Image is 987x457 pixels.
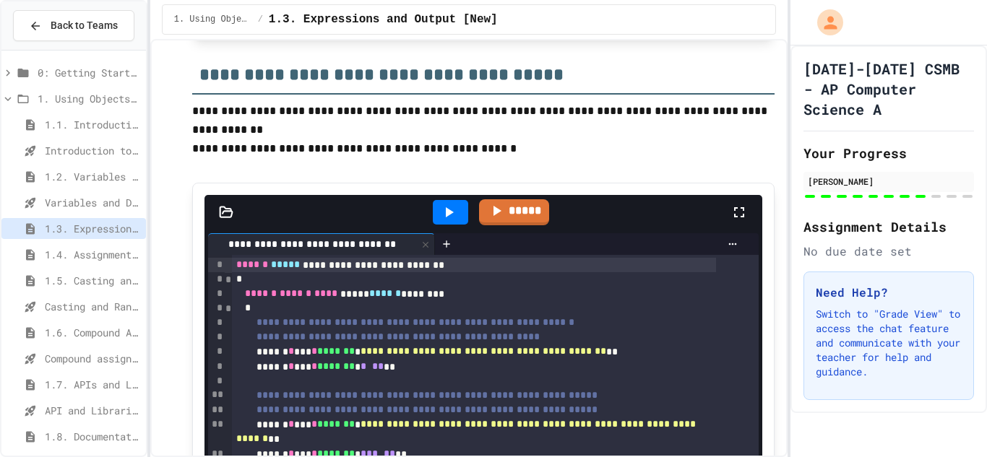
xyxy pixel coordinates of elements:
span: 1.3. Expressions and Output [New] [45,221,140,236]
h1: [DATE]-[DATE] CSMB - AP Computer Science A [803,58,974,119]
span: 1.1. Introduction to Algorithms, Programming, and Compilers [45,117,140,132]
span: Variables and Data Types - Quiz [45,195,140,210]
div: My Account [802,6,847,39]
span: 1.2. Variables and Data Types [45,169,140,184]
div: [PERSON_NAME] [808,175,970,188]
span: / [258,14,263,25]
span: Compound assignment operators - Quiz [45,351,140,366]
span: 1. Using Objects and Methods [174,14,252,25]
span: 1.3. Expressions and Output [New] [269,11,498,28]
h2: Assignment Details [803,217,974,237]
span: 1.8. Documentation with Comments and Preconditions [45,429,140,444]
span: 1.5. Casting and Ranges of Values [45,273,140,288]
span: 1.4. Assignment and Input [45,247,140,262]
span: Back to Teams [51,18,118,33]
div: No due date set [803,243,974,260]
span: 1. Using Objects and Methods [38,91,140,106]
h2: Your Progress [803,143,974,163]
h3: Need Help? [816,284,962,301]
span: Casting and Ranges of variables - Quiz [45,299,140,314]
span: 1.6. Compound Assignment Operators [45,325,140,340]
span: Introduction to Algorithms, Programming, and Compilers [45,143,140,158]
span: 1.7. APIs and Libraries [45,377,140,392]
p: Switch to "Grade View" to access the chat feature and communicate with your teacher for help and ... [816,307,962,379]
button: Back to Teams [13,10,134,41]
span: API and Libraries - Topic 1.7 [45,403,140,418]
span: 0: Getting Started [38,65,140,80]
